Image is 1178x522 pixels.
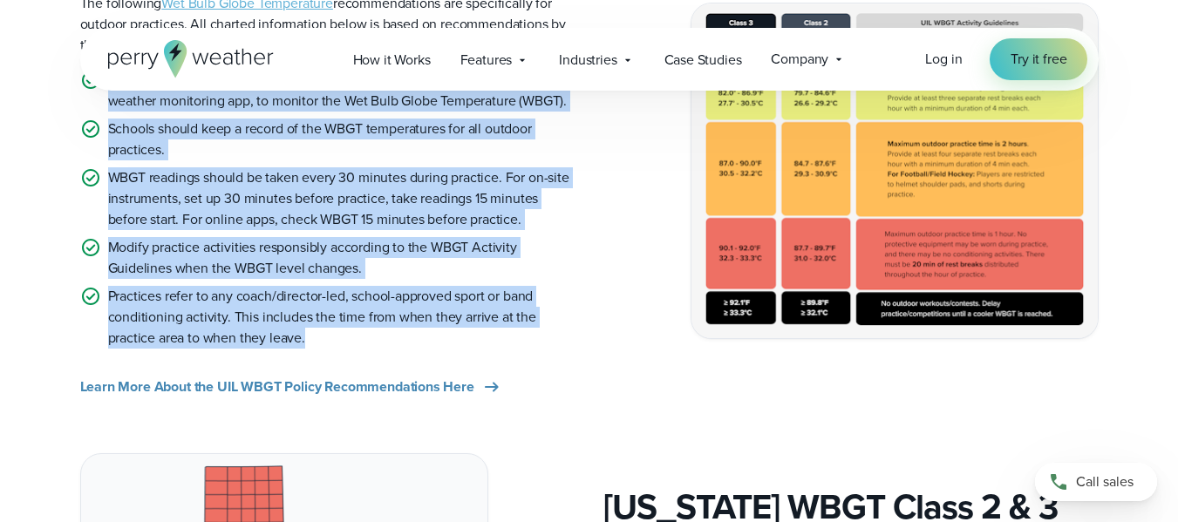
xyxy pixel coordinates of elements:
p: Modify practice activities responsibly according to the WBGT Activity Guidelines when the WBGT le... [108,237,575,279]
a: Call sales [1035,463,1157,501]
a: How it Works [338,42,446,78]
a: Log in [925,49,962,70]
a: Try it free [990,38,1087,80]
span: Try it free [1011,49,1066,70]
span: Case Studies [664,50,742,71]
p: WBGT readings should be taken every 30 minutes during practice. For on-site instruments, set up 3... [108,167,575,230]
p: Schools should keep a record of the WBGT temperatures for all outdoor practices. [108,119,575,160]
span: Industries [559,50,616,71]
a: Case Studies [650,42,757,78]
a: Learn More About the UIL WBGT Policy Recommendations Here [80,376,502,397]
span: Features [460,50,513,71]
p: Schools should use a scientifically proven method, like a weather station or a weather monitoring... [108,70,575,112]
img: UIL WBGT Guidelines texas state weather policies [691,3,1098,337]
span: Call sales [1076,471,1134,492]
span: Company [771,49,828,70]
span: Learn More About the UIL WBGT Policy Recommendations Here [80,376,474,397]
span: Log in [925,49,962,69]
span: How it Works [353,50,431,71]
p: Practices refer to any coach/director-led, school-approved sport or band conditioning activity. T... [108,286,575,349]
